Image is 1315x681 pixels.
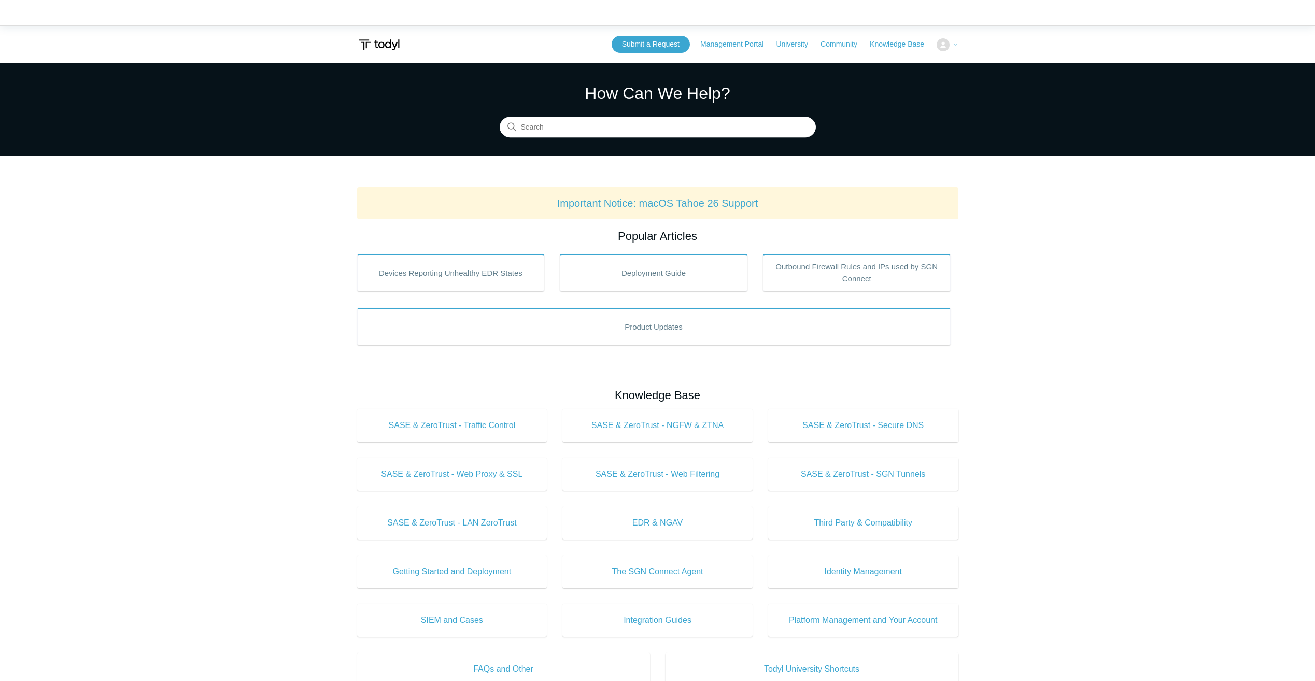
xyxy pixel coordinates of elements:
[562,458,753,491] a: SASE & ZeroTrust - Web Filtering
[357,35,401,54] img: Todyl Support Center Help Center home page
[768,409,958,442] a: SASE & ZeroTrust - Secure DNS
[500,117,816,138] input: Search
[357,254,545,291] a: Devices Reporting Unhealthy EDR States
[776,39,818,50] a: University
[578,419,737,432] span: SASE & ZeroTrust - NGFW & ZTNA
[562,604,753,637] a: Integration Guides
[562,506,753,540] a: EDR & NGAV
[681,663,943,675] span: Todyl University Shortcuts
[768,604,958,637] a: Platform Management and Your Account
[500,81,816,106] h1: How Can We Help?
[784,565,943,578] span: Identity Management
[870,39,935,50] a: Knowledge Base
[578,565,737,578] span: The SGN Connect Agent
[373,419,532,432] span: SASE & ZeroTrust - Traffic Control
[373,517,532,529] span: SASE & ZeroTrust - LAN ZeroTrust
[578,468,737,480] span: SASE & ZeroTrust - Web Filtering
[700,39,774,50] a: Management Portal
[357,506,547,540] a: SASE & ZeroTrust - LAN ZeroTrust
[784,614,943,627] span: Platform Management and Your Account
[612,36,690,53] a: Submit a Request
[578,517,737,529] span: EDR & NGAV
[768,555,958,588] a: Identity Management
[784,419,943,432] span: SASE & ZeroTrust - Secure DNS
[373,614,532,627] span: SIEM and Cases
[784,517,943,529] span: Third Party & Compatibility
[578,614,737,627] span: Integration Guides
[562,555,753,588] a: The SGN Connect Agent
[357,604,547,637] a: SIEM and Cases
[357,458,547,491] a: SASE & ZeroTrust - Web Proxy & SSL
[373,565,532,578] span: Getting Started and Deployment
[357,228,958,245] h2: Popular Articles
[768,458,958,491] a: SASE & ZeroTrust - SGN Tunnels
[557,197,758,209] a: Important Notice: macOS Tahoe 26 Support
[784,468,943,480] span: SASE & ZeroTrust - SGN Tunnels
[562,409,753,442] a: SASE & ZeroTrust - NGFW & ZTNA
[357,387,958,404] h2: Knowledge Base
[357,555,547,588] a: Getting Started and Deployment
[763,254,951,291] a: Outbound Firewall Rules and IPs used by SGN Connect
[357,409,547,442] a: SASE & ZeroTrust - Traffic Control
[821,39,868,50] a: Community
[768,506,958,540] a: Third Party & Compatibility
[373,663,634,675] span: FAQs and Other
[357,308,951,345] a: Product Updates
[373,468,532,480] span: SASE & ZeroTrust - Web Proxy & SSL
[560,254,747,291] a: Deployment Guide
